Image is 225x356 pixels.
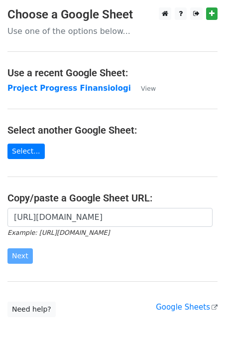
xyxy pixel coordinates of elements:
input: Paste your Google Sheet URL here [7,208,213,227]
input: Next [7,248,33,264]
h4: Select another Google Sheet: [7,124,218,136]
a: Google Sheets [156,303,218,312]
h4: Copy/paste a Google Sheet URL: [7,192,218,204]
small: View [141,85,156,92]
a: Project Progress Finansiologi [7,84,131,93]
a: Select... [7,144,45,159]
h3: Choose a Google Sheet [7,7,218,22]
a: View [131,84,156,93]
small: Example: [URL][DOMAIN_NAME] [7,229,110,236]
h4: Use a recent Google Sheet: [7,67,218,79]
p: Use one of the options below... [7,26,218,36]
a: Need help? [7,302,56,317]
